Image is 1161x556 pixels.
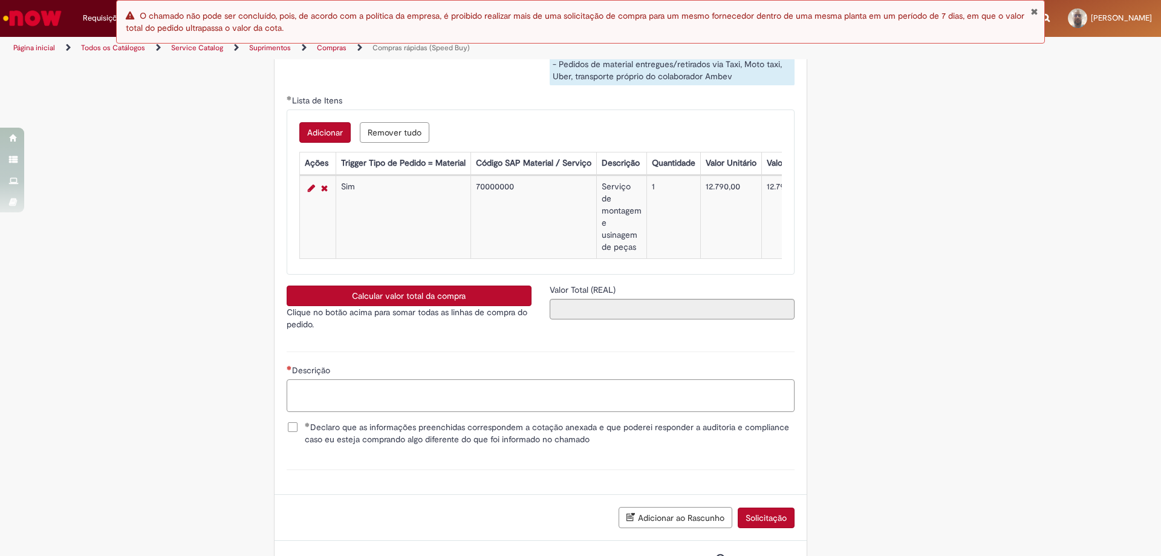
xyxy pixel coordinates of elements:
a: Suprimentos [249,43,291,53]
a: Service Catalog [171,43,223,53]
th: Descrição [596,152,646,175]
td: 12.790,00 [761,176,839,259]
button: Remove all rows for Lista de Itens [360,122,429,143]
span: Lista de Itens [292,95,345,106]
td: 1 [646,176,700,259]
th: Código SAP Material / Serviço [470,152,596,175]
button: Adicionar ao Rascunho [619,507,732,528]
th: Quantidade [646,152,700,175]
td: Sim [336,176,470,259]
input: Valor Total (REAL) [550,299,795,319]
a: Compras rápidas (Speed Buy) [372,43,470,53]
label: Somente leitura - Valor Total (REAL) [550,284,618,296]
span: Descrição [292,365,333,376]
a: Compras [317,43,346,53]
span: [PERSON_NAME] [1091,13,1152,23]
button: Solicitação [738,508,795,528]
span: Obrigatório Preenchido [287,96,292,100]
p: Clique no botão acima para somar todas as linhas de compra do pedido. [287,306,532,330]
span: O chamado não pode ser concluído, pois, de acordo com a política da empresa, é proibido realizar ... [126,10,1024,33]
span: Necessários [287,365,292,370]
th: Valor Total Moeda [761,152,839,175]
textarea: Descrição [287,379,795,412]
th: Trigger Tipo de Pedido = Material [336,152,470,175]
a: Todos os Catálogos [81,43,145,53]
span: Obrigatório Preenchido [305,422,310,427]
td: Serviço de montagem e usinagem de peças [596,176,646,259]
div: - Pedidos de material entregues/retirados via Taxi, Moto taxi, Uber, transporte próprio do colabo... [550,55,795,85]
span: Declaro que as informações preenchidas correspondem a cotação anexada e que poderei responder a a... [305,421,795,445]
a: Remover linha 1 [318,181,331,195]
th: Ações [299,152,336,175]
ul: Trilhas de página [9,37,765,59]
button: Add a row for Lista de Itens [299,122,351,143]
td: 70000000 [470,176,596,259]
img: ServiceNow [1,6,63,30]
a: Editar Linha 1 [305,181,318,195]
button: Calcular valor total da compra [287,286,532,306]
td: 12.790,00 [700,176,761,259]
span: Somente leitura - Valor Total (REAL) [550,284,618,295]
span: Requisições [83,12,125,24]
button: Fechar Notificação [1030,7,1038,16]
th: Valor Unitário [700,152,761,175]
a: Página inicial [13,43,55,53]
